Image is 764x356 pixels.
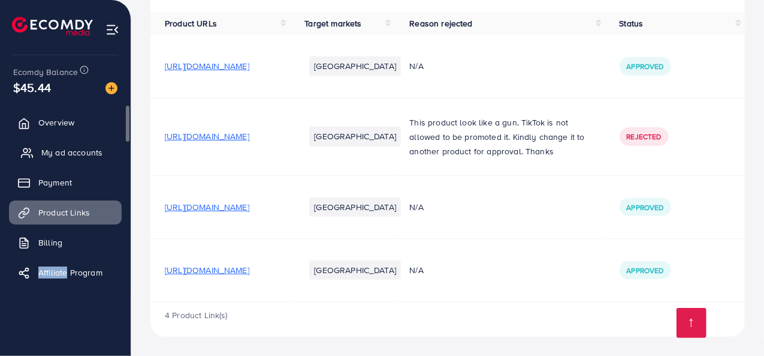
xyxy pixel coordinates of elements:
[627,265,664,276] span: Approved
[713,302,755,347] iframe: Chat
[38,207,90,219] span: Product Links
[409,264,423,276] span: N/A
[13,79,51,96] span: $45.44
[105,82,117,94] img: image
[38,237,62,249] span: Billing
[409,116,584,157] span: This product look like a gun. TikTok is not allowed to be promoted it. Kindly change it to anothe...
[165,201,249,213] span: [URL][DOMAIN_NAME]
[165,60,249,72] span: [URL][DOMAIN_NAME]
[38,116,74,128] span: Overview
[165,17,217,29] span: Product URLs
[9,201,122,225] a: Product Links
[9,261,122,285] a: Affiliate Program
[309,198,401,217] li: [GEOGRAPHIC_DATA]
[304,17,361,29] span: Target markets
[41,146,102,158] span: My ad accounts
[409,17,472,29] span: Reason rejected
[627,61,664,71] span: Approved
[627,202,664,213] span: Approved
[38,267,102,279] span: Affiliate Program
[9,170,122,195] a: Payment
[409,201,423,213] span: N/A
[9,231,122,255] a: Billing
[409,60,423,72] span: N/A
[12,17,93,35] img: logo
[13,66,78,78] span: Ecomdy Balance
[9,140,122,164] a: My ad accounts
[9,110,122,134] a: Overview
[38,176,72,189] span: Payment
[105,23,119,37] img: menu
[309,261,401,280] li: [GEOGRAPHIC_DATA]
[165,309,228,321] span: 4 Product Link(s)
[620,17,644,29] span: Status
[309,56,401,76] li: [GEOGRAPHIC_DATA]
[165,264,249,276] span: [URL][DOMAIN_NAME]
[627,131,662,142] span: Rejected
[309,127,401,146] li: [GEOGRAPHIC_DATA]
[165,130,249,142] span: [URL][DOMAIN_NAME]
